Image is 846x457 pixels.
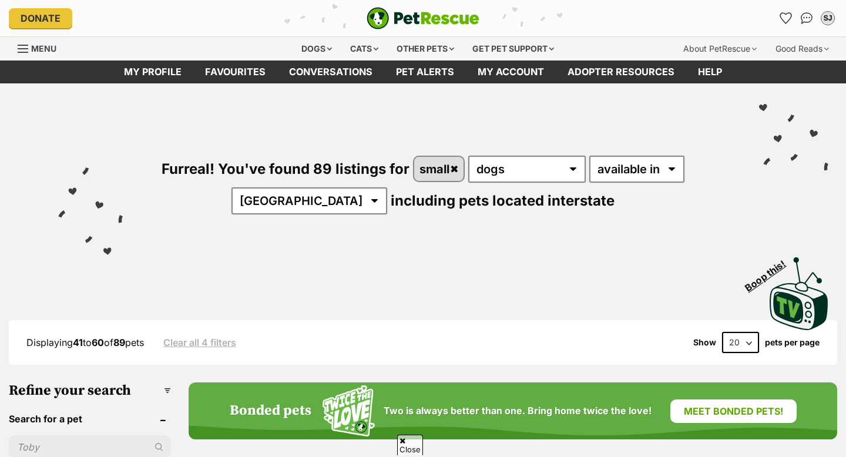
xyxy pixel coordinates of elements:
a: Help [686,61,734,83]
h3: Refine your search [9,382,171,399]
a: My profile [112,61,193,83]
img: PetRescue TV logo [770,257,828,330]
a: Boop this! [770,247,828,332]
div: Good Reads [767,37,837,61]
span: Displaying to of pets [26,337,144,348]
span: Close [397,435,423,455]
div: Dogs [293,37,340,61]
a: Conversations [797,9,816,28]
div: SJ [822,12,834,24]
ul: Account quick links [776,9,837,28]
span: Two is always better than one. Bring home twice the love! [384,405,652,416]
strong: 89 [113,337,125,348]
a: Favourites [193,61,277,83]
div: Get pet support [464,37,562,61]
a: Pet alerts [384,61,466,83]
span: Boop this! [743,251,797,293]
button: My account [818,9,837,28]
a: Menu [18,37,65,58]
header: Search for a pet [9,414,171,424]
a: Clear all 4 filters [163,337,236,348]
a: PetRescue [367,7,479,29]
a: Favourites [776,9,795,28]
span: Menu [31,43,56,53]
div: Other pets [388,37,462,61]
span: Show [693,338,716,347]
img: Squiggle [323,385,375,436]
img: logo-e224e6f780fb5917bec1dbf3a21bbac754714ae5b6737aabdf751b685950b380.svg [367,7,479,29]
div: About PetRescue [675,37,765,61]
label: pets per page [765,338,820,347]
a: Adopter resources [556,61,686,83]
strong: 41 [73,337,83,348]
img: chat-41dd97257d64d25036548639549fe6c8038ab92f7586957e7f3b1b290dea8141.svg [801,12,813,24]
a: My account [466,61,556,83]
div: Cats [342,37,387,61]
a: small [414,157,464,181]
h4: Bonded pets [230,403,311,419]
span: Furreal! You've found 89 listings for [162,160,409,177]
a: Meet bonded pets! [670,399,797,423]
a: Donate [9,8,72,28]
strong: 60 [92,337,104,348]
span: including pets located interstate [391,192,615,209]
a: conversations [277,61,384,83]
